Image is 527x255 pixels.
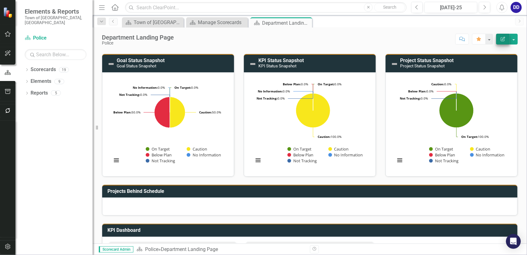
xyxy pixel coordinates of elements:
button: Show On Target [146,146,170,152]
tspan: Caution: [318,134,331,139]
button: [DATE]-25 [425,2,477,13]
span: Search [383,5,396,10]
a: KPI Status Snapshot [258,57,304,63]
button: Show Below Plan [429,152,455,158]
tspan: Below Plan: [283,82,301,86]
small: Project Status Snapshot [400,63,445,68]
div: 5 [51,91,61,96]
small: Town of [GEOGRAPHIC_DATA], [GEOGRAPHIC_DATA] [25,15,86,25]
div: Department Landing Page [102,34,174,41]
div: 19 [59,67,69,72]
a: Elements [31,78,51,85]
div: Department Landing Page [161,246,218,252]
text: 0.0% [318,82,341,86]
path: Caution, 2. [296,93,330,128]
a: Town of [GEOGRAPHIC_DATA] Page [123,19,182,26]
svg: Interactive chart [392,77,510,170]
text: 0.0% [258,89,290,93]
button: Show No Information [470,152,504,158]
tspan: On Target: [174,85,191,90]
div: Department Landing Page [262,19,311,27]
span: Scorecard Admin [99,246,133,253]
button: View chart menu, Chart [112,156,121,165]
button: Search [374,3,405,12]
a: Reports [31,90,48,97]
div: Open Intercom Messenger [506,234,521,249]
small: KPI Status Snapshot [258,63,296,68]
text: No Information [334,152,363,158]
input: Search ClearPoint... [125,2,407,13]
tspan: No Information: [133,85,158,90]
input: Search Below... [25,49,86,60]
button: Show Not Tracking [429,158,458,164]
text: 0.0% [119,92,147,97]
text: 50.0% [199,110,221,114]
a: Manage Scorecards [188,19,246,26]
text: No Information [476,152,505,158]
button: Show On Target [429,146,453,152]
text: 0.0% [174,85,198,90]
text: Caution [476,146,491,152]
button: Show Below Plan [146,152,172,158]
text: 100.0% [318,134,341,139]
button: View chart menu, Chart [254,156,262,165]
tspan: Below Plan: [113,110,132,114]
tspan: Below Plan: [408,89,426,93]
text: 0.0% [408,89,433,93]
tspan: No Information: [258,89,283,93]
svg: Interactive chart [250,77,368,170]
a: Scorecards [31,66,56,73]
tspan: Not Tracking: [119,92,140,97]
div: Chart. Highcharts interactive chart. [392,77,511,170]
path: Caution, 1. [170,97,185,128]
h3: KPI Dashboard [107,227,514,233]
a: Project Status Snapshot [400,57,454,63]
img: Not Defined [391,60,398,68]
button: View chart menu, Chart [395,156,404,165]
button: Show Caution [328,146,349,152]
text: 0.0% [400,96,428,100]
path: Below Plan, 1. [154,97,170,128]
text: 100.0% [461,134,489,139]
tspan: On Target: [318,82,334,86]
text: 0.0% [283,82,308,86]
div: [DATE]-25 [427,4,475,11]
span: Elements & Reports [25,8,86,15]
h3: Projects Behind Schedule [107,189,514,194]
a: Police [145,246,158,252]
text: 0.0% [133,85,165,90]
button: Show Not Tracking [146,158,175,164]
tspan: Caution: [199,110,212,114]
div: Chart. Highcharts interactive chart. [109,77,228,170]
div: » [136,246,305,253]
button: Show No Information [328,152,363,158]
button: Show Caution [187,146,207,152]
text: Caution [334,146,349,152]
text: 0.0% [431,82,451,86]
button: Show Below Plan [287,152,314,158]
div: Chart. Highcharts interactive chart. [250,77,369,170]
img: Not Defined [249,60,257,68]
svg: Interactive chart [109,77,226,170]
path: On Target, 2. [439,93,474,128]
small: Goal Status Snapshot [117,63,156,68]
tspan: On Target: [461,134,478,139]
div: Manage Scorecards [198,19,246,26]
button: Show Caution [470,146,490,152]
a: Goal Status Snapshot [117,57,165,63]
tspan: Not Tracking: [400,96,421,100]
button: Show Not Tracking [287,158,317,164]
img: Not Defined [107,60,115,68]
button: DD [511,2,522,13]
div: 9 [54,79,64,84]
tspan: Not Tracking: [257,96,278,100]
button: Show On Target [287,146,312,152]
tspan: Caution: [431,82,444,86]
button: Show No Information [187,152,221,158]
div: Town of [GEOGRAPHIC_DATA] Page [134,19,182,26]
img: ClearPoint Strategy [3,7,14,18]
text: 0.0% [257,96,285,100]
text: 50.0% [113,110,140,114]
div: Police [102,41,174,45]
